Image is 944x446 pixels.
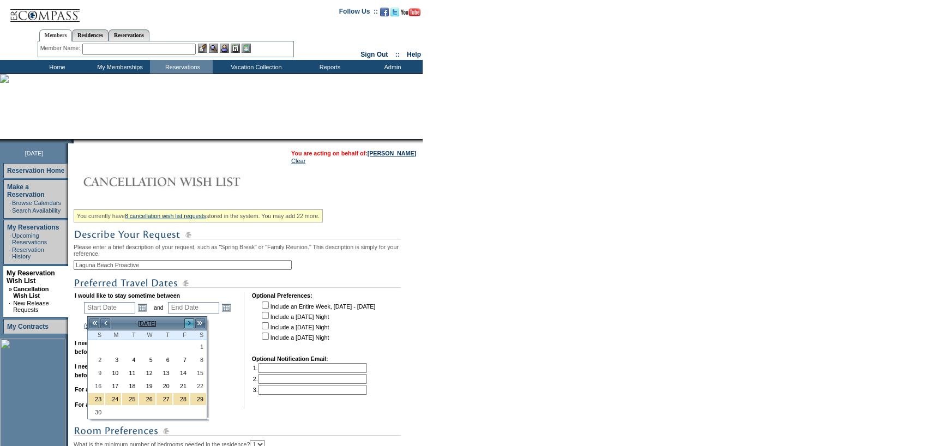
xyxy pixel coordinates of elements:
td: Tuesday, November 18, 2025 [122,379,139,393]
a: Clear [291,158,305,164]
img: Cancellation Wish List [74,171,292,192]
img: blank.gif [74,139,75,143]
a: Upcoming Reservations [12,232,47,245]
a: 7 [173,354,189,366]
input: Date format: M/D/Y. Shortcut keys: [T] for Today. [UP] or [.] for Next Day. [DOWN] or [,] for Pre... [168,302,219,314]
td: Thanksgiving Holiday [156,393,173,406]
img: Follow us on Twitter [390,8,399,16]
a: 23 [88,393,104,405]
td: Sunday, November 09, 2025 [88,366,105,379]
a: 5 [139,354,155,366]
a: New Release Requests [13,300,49,313]
a: 25 [122,393,138,405]
b: For a minimum of [75,386,123,393]
td: Saturday, November 08, 2025 [190,353,207,366]
a: 21 [173,380,189,392]
input: Date format: M/D/Y. Shortcut keys: [T] for Today. [UP] or [.] for Next Day. [DOWN] or [,] for Pre... [84,302,135,314]
b: I need a maximum of [75,363,132,370]
td: Saturday, November 01, 2025 [190,340,207,353]
a: 8 [190,354,206,366]
a: 30 [88,406,104,418]
td: Monday, November 10, 2025 [105,366,122,379]
a: 27 [157,393,172,405]
td: Saturday, November 22, 2025 [190,379,207,393]
b: I would like to stay sometime between [75,292,180,299]
th: Monday [105,330,122,340]
td: Wednesday, November 12, 2025 [139,366,155,379]
div: Member Name: [40,44,82,53]
a: 2 [88,354,104,366]
td: Thanksgiving Holiday [88,393,105,406]
td: Admin [360,60,423,74]
a: Reservation History [12,246,44,260]
td: · [9,232,11,245]
td: Saturday, November 15, 2025 [190,366,207,379]
a: 13 [157,367,172,379]
a: 6 [157,354,172,366]
td: Sunday, November 16, 2025 [88,379,105,393]
img: subTtlRoomPreferences.gif [74,424,401,438]
td: Sunday, November 02, 2025 [88,353,105,366]
td: Tuesday, November 04, 2025 [122,353,139,366]
img: Reservations [231,44,240,53]
a: < [100,318,111,329]
td: Friday, November 21, 2025 [173,379,190,393]
a: << [89,318,100,329]
td: Sunday, November 30, 2025 [88,406,105,419]
th: Thursday [156,330,173,340]
a: My Reservation Wish List [7,269,55,285]
a: Help [407,51,421,58]
td: Vacation Collection [213,60,297,74]
b: Optional Notification Email: [252,355,328,362]
td: Friday, November 07, 2025 [173,353,190,366]
img: b_calculator.gif [242,44,251,53]
td: Friday, November 14, 2025 [173,366,190,379]
b: I need a minimum of [75,340,131,346]
td: Thursday, November 20, 2025 [156,379,173,393]
a: 17 [105,380,121,392]
td: · [9,200,11,206]
a: 8 cancellation wish list requests [125,213,206,219]
td: Thanksgiving Holiday [173,393,190,406]
a: 16 [88,380,104,392]
td: Monday, November 03, 2025 [105,353,122,366]
th: Tuesday [122,330,139,340]
td: 2. [253,374,367,384]
b: Optional Preferences: [252,292,312,299]
a: 14 [173,367,189,379]
a: 3 [105,354,121,366]
th: Saturday [190,330,207,340]
td: Thanksgiving Holiday [105,393,122,406]
span: [DATE] [25,150,44,156]
a: Members [39,29,73,41]
td: Monday, November 17, 2025 [105,379,122,393]
img: Impersonate [220,44,229,53]
th: Sunday [88,330,105,340]
a: Reservations [109,29,149,41]
a: 29 [190,393,206,405]
td: Thanksgiving Holiday [122,393,139,406]
a: My Contracts [7,323,49,330]
a: 24 [105,393,121,405]
b: » [9,286,12,292]
td: Follow Us :: [339,7,378,20]
td: Thanksgiving Holiday [190,393,207,406]
span: You are acting on behalf of: [291,150,416,156]
td: · [9,246,11,260]
a: 20 [157,380,172,392]
img: promoShadowLeftCorner.gif [70,139,74,143]
td: Reports [297,60,360,74]
div: You currently have stored in the system. You may add 22 more. [74,209,323,222]
td: 1. [253,363,367,373]
td: 3. [253,385,367,395]
td: and [152,300,165,315]
th: Wednesday [139,330,155,340]
a: 28 [173,393,189,405]
a: Sign Out [360,51,388,58]
a: 26 [139,393,155,405]
a: 22 [190,380,206,392]
a: Browse Calendars [12,200,61,206]
img: Become our fan on Facebook [380,8,389,16]
td: Wednesday, November 05, 2025 [139,353,155,366]
a: 18 [122,380,138,392]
